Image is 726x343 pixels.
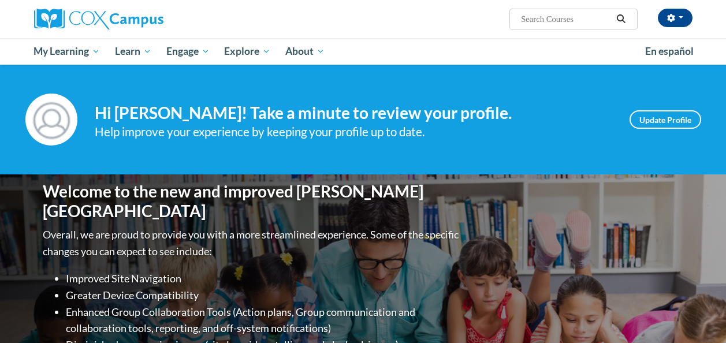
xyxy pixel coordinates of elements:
button: Search [612,12,630,26]
li: Greater Device Compatibility [66,287,461,304]
a: Cox Campus [34,9,242,29]
li: Improved Site Navigation [66,270,461,287]
h4: Hi [PERSON_NAME]! Take a minute to review your profile. [95,103,612,123]
img: Profile Image [25,94,77,146]
a: My Learning [27,38,108,65]
a: Explore [217,38,278,65]
span: En español [645,45,694,57]
span: My Learning [33,44,100,58]
a: Update Profile [630,110,701,129]
h1: Welcome to the new and improved [PERSON_NAME][GEOGRAPHIC_DATA] [43,182,461,221]
li: Enhanced Group Collaboration Tools (Action plans, Group communication and collaboration tools, re... [66,304,461,337]
img: Cox Campus [34,9,163,29]
span: Learn [115,44,151,58]
p: Overall, we are proud to provide you with a more streamlined experience. Some of the specific cha... [43,226,461,260]
div: Main menu [25,38,701,65]
span: About [285,44,325,58]
a: Learn [107,38,159,65]
span: Explore [224,44,270,58]
a: En español [638,39,701,64]
button: Account Settings [658,9,693,27]
a: About [278,38,332,65]
a: Engage [159,38,217,65]
input: Search Courses [520,12,612,26]
div: Help improve your experience by keeping your profile up to date. [95,122,612,141]
span: Engage [166,44,210,58]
